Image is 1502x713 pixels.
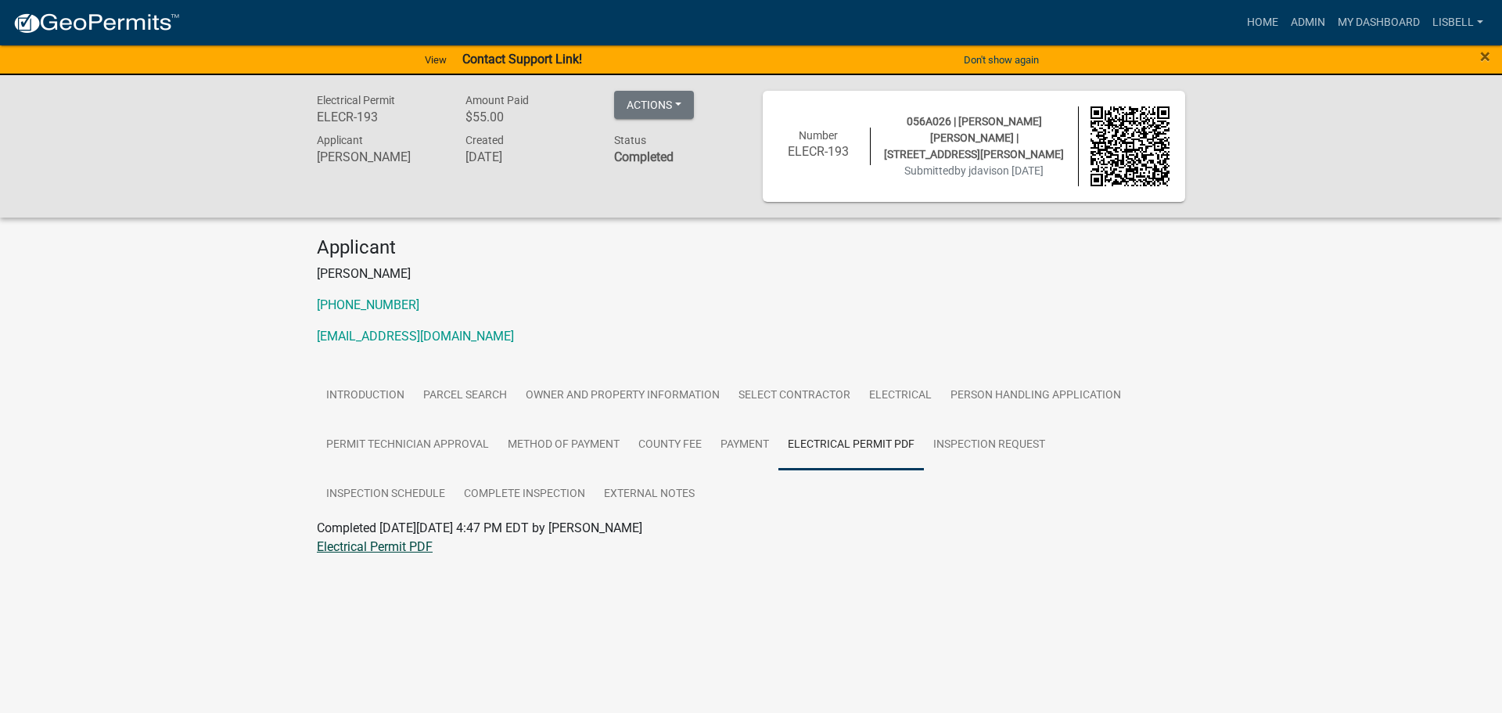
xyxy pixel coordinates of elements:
[419,47,453,73] a: View
[614,149,674,164] strong: Completed
[317,110,442,124] h6: ELECR-193
[1091,106,1170,186] img: QR code
[1480,47,1490,66] button: Close
[455,470,595,520] a: Complete Inspection
[924,420,1055,470] a: Inspection Request
[317,297,419,312] a: [PHONE_NUMBER]
[317,329,514,344] a: [EMAIL_ADDRESS][DOMAIN_NAME]
[614,91,694,119] button: Actions
[317,371,414,421] a: Introduction
[465,110,591,124] h6: $55.00
[317,470,455,520] a: Inspection Schedule
[614,134,646,146] span: Status
[414,371,516,421] a: Parcel search
[317,236,1185,259] h4: Applicant
[799,129,838,142] span: Number
[1241,8,1285,38] a: Home
[317,134,363,146] span: Applicant
[498,420,629,470] a: Method of Payment
[941,371,1130,421] a: Person Handling Application
[465,149,591,164] h6: [DATE]
[462,52,582,67] strong: Contact Support Link!
[1426,8,1489,38] a: lisbell
[1285,8,1331,38] a: Admin
[778,420,924,470] a: Electrical Permit PDF
[317,539,433,554] a: Electrical Permit PDF
[778,144,858,159] h6: ELECR-193
[1331,8,1426,38] a: My Dashboard
[317,94,395,106] span: Electrical Permit
[884,115,1064,160] span: 056A026 | [PERSON_NAME] [PERSON_NAME] | [STREET_ADDRESS][PERSON_NAME]
[317,149,442,164] h6: [PERSON_NAME]
[954,164,997,177] span: by jdavis
[465,134,504,146] span: Created
[729,371,860,421] a: Select contractor
[1480,45,1490,67] span: ×
[629,420,711,470] a: County Fee
[595,470,704,520] a: External Notes
[958,47,1045,73] button: Don't show again
[711,420,778,470] a: Payment
[904,164,1044,177] span: Submitted on [DATE]
[317,265,1185,283] p: [PERSON_NAME]
[317,420,498,470] a: Permit Technician Approval
[317,520,642,535] span: Completed [DATE][DATE] 4:47 PM EDT by [PERSON_NAME]
[465,94,529,106] span: Amount Paid
[516,371,729,421] a: Owner and Property Information
[860,371,941,421] a: Electrical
